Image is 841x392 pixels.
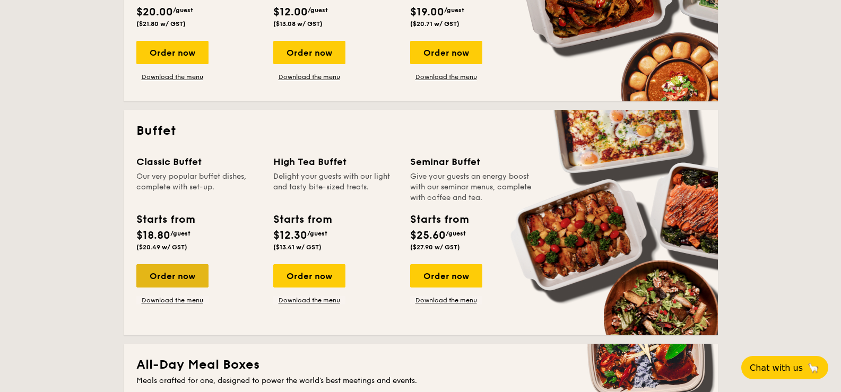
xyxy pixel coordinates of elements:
[446,230,466,237] span: /guest
[273,154,397,169] div: High Tea Buffet
[410,264,482,288] div: Order now
[273,212,331,228] div: Starts from
[136,20,186,28] span: ($21.80 w/ GST)
[410,73,482,81] a: Download the menu
[741,356,828,379] button: Chat with us🦙
[173,6,193,14] span: /guest
[273,6,308,19] span: $12.00
[136,6,173,19] span: $20.00
[307,230,327,237] span: /guest
[308,6,328,14] span: /guest
[136,264,209,288] div: Order now
[807,362,820,374] span: 🦙
[136,171,261,203] div: Our very popular buffet dishes, complete with set-up.
[410,243,460,251] span: ($27.90 w/ GST)
[136,154,261,169] div: Classic Buffet
[273,264,345,288] div: Order now
[410,296,482,304] a: Download the menu
[444,6,464,14] span: /guest
[273,41,345,64] div: Order now
[136,243,187,251] span: ($20.49 w/ GST)
[136,229,170,242] span: $18.80
[136,212,194,228] div: Starts from
[750,363,803,373] span: Chat with us
[273,73,345,81] a: Download the menu
[136,41,209,64] div: Order now
[273,20,323,28] span: ($13.08 w/ GST)
[136,123,705,140] h2: Buffet
[273,243,322,251] span: ($13.41 w/ GST)
[136,296,209,304] a: Download the menu
[136,376,705,386] div: Meals crafted for one, designed to power the world's best meetings and events.
[136,73,209,81] a: Download the menu
[273,171,397,203] div: Delight your guests with our light and tasty bite-sized treats.
[410,154,534,169] div: Seminar Buffet
[410,20,459,28] span: ($20.71 w/ GST)
[170,230,190,237] span: /guest
[410,212,468,228] div: Starts from
[410,229,446,242] span: $25.60
[273,296,345,304] a: Download the menu
[273,229,307,242] span: $12.30
[410,41,482,64] div: Order now
[410,171,534,203] div: Give your guests an energy boost with our seminar menus, complete with coffee and tea.
[136,356,705,373] h2: All-Day Meal Boxes
[410,6,444,19] span: $19.00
